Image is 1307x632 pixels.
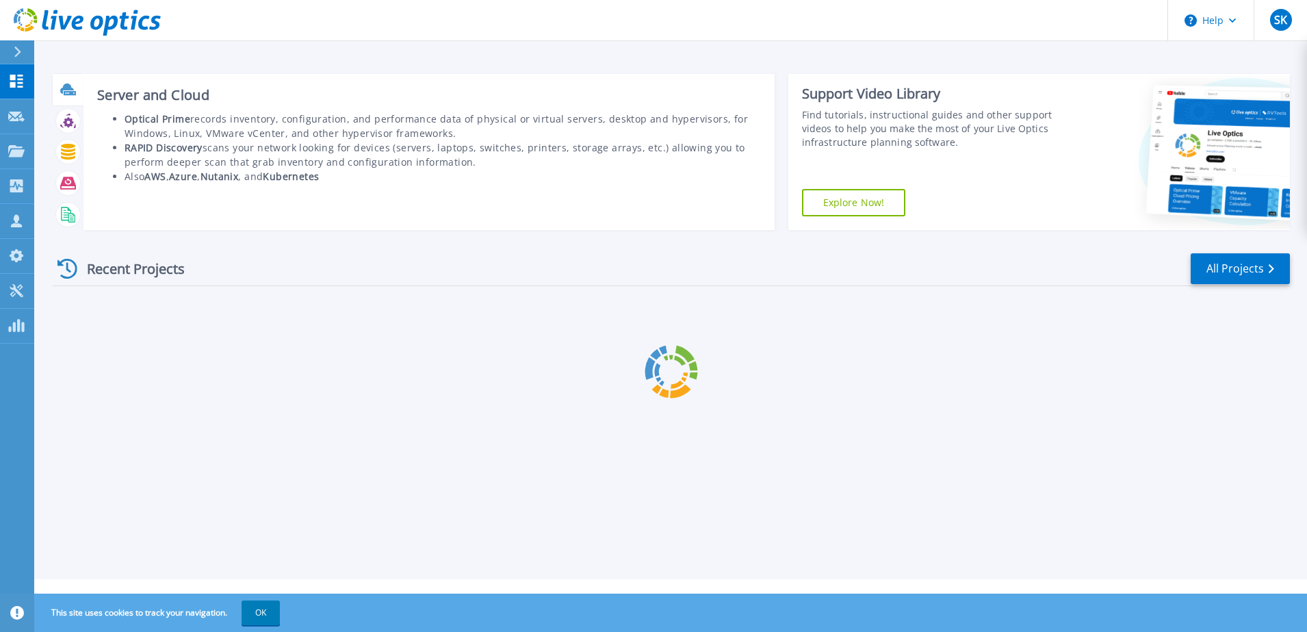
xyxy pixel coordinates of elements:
[169,170,197,183] b: Azure
[1191,253,1290,284] a: All Projects
[144,170,166,183] b: AWS
[125,169,761,184] li: Also , , , and
[200,170,239,183] b: Nutanix
[38,601,280,625] span: This site uses cookies to track your navigation.
[263,170,319,183] b: Kubernetes
[802,85,1058,103] div: Support Video Library
[802,108,1058,149] div: Find tutorials, instructional guides and other support videos to help you make the most of your L...
[802,189,906,216] a: Explore Now!
[1274,14,1287,25] span: SK
[125,141,203,154] b: RAPID Discovery
[53,252,203,286] div: Recent Projects
[125,112,190,125] b: Optical Prime
[125,112,761,140] li: records inventory, configuration, and performance data of physical or virtual servers, desktop an...
[125,140,761,169] li: scans your network looking for devices (servers, laptops, switches, printers, storage arrays, etc...
[242,601,280,625] button: OK
[97,88,761,103] h3: Server and Cloud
